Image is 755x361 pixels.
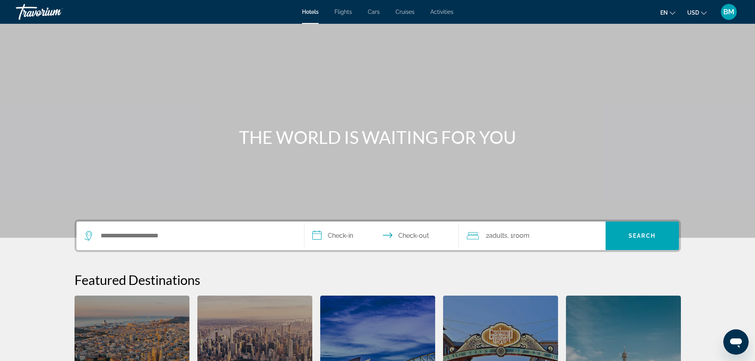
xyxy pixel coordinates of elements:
[723,8,734,16] span: BM
[334,9,352,15] a: Flights
[507,230,529,241] span: , 1
[660,7,675,18] button: Change language
[489,232,507,239] span: Adults
[660,10,668,16] span: en
[513,232,529,239] span: Room
[100,230,292,242] input: Search hotel destination
[368,9,380,15] a: Cars
[430,9,453,15] a: Activities
[229,127,526,147] h1: THE WORLD IS WAITING FOR YOU
[304,222,459,250] button: Select check in and out date
[486,230,507,241] span: 2
[16,2,95,22] a: Travorium
[629,233,656,239] span: Search
[606,222,679,250] button: Search
[723,329,749,355] iframe: Button to launch messaging window
[459,222,606,250] button: Travelers: 2 adults, 0 children
[76,222,679,250] div: Search widget
[396,9,415,15] a: Cruises
[687,10,699,16] span: USD
[75,272,681,288] h2: Featured Destinations
[687,7,707,18] button: Change currency
[302,9,319,15] a: Hotels
[719,4,739,20] button: User Menu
